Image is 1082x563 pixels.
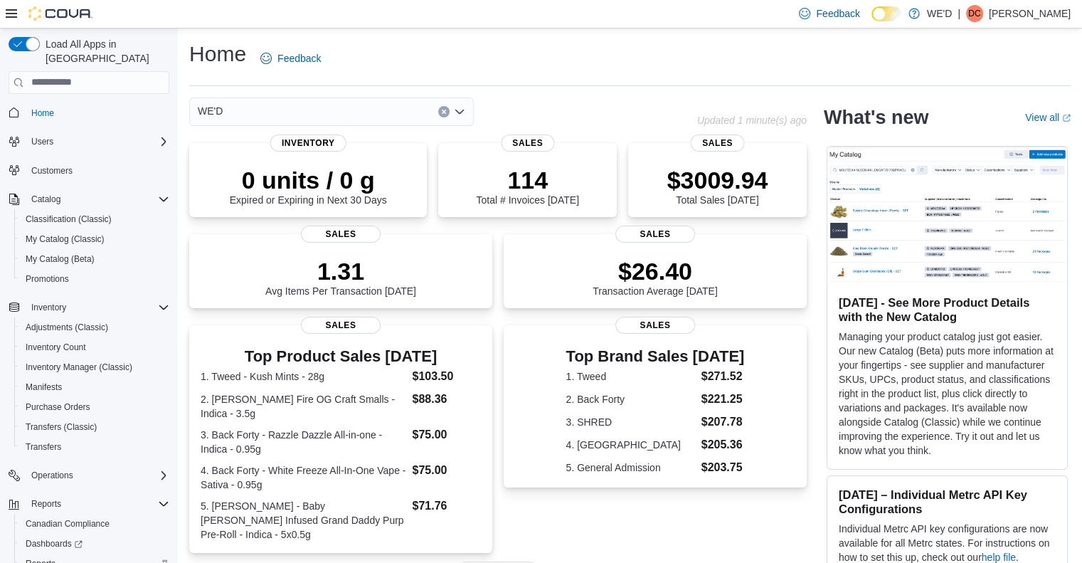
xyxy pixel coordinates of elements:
[301,317,381,334] span: Sales
[14,534,175,554] a: Dashboards
[593,257,718,297] div: Transaction Average [DATE]
[966,5,983,22] div: David Chu
[454,106,465,117] button: Open list of options
[31,194,60,205] span: Catalog
[26,191,169,208] span: Catalog
[20,231,110,248] a: My Catalog (Classic)
[958,5,960,22] p: |
[26,105,60,122] a: Home
[438,106,450,117] button: Clear input
[20,515,169,532] span: Canadian Compliance
[20,438,67,456] a: Transfers
[198,102,223,120] span: WE'D
[20,515,115,532] a: Canadian Compliance
[20,438,169,456] span: Transfers
[31,470,73,481] span: Operations
[566,415,696,429] dt: 3. SHRED
[20,270,169,288] span: Promotions
[26,162,169,179] span: Customers
[277,51,321,65] span: Feedback
[566,369,696,384] dt: 1. Tweed
[26,401,90,413] span: Purchase Orders
[31,107,54,119] span: Home
[691,135,744,152] span: Sales
[20,251,169,268] span: My Catalog (Beta)
[816,6,859,21] span: Feedback
[40,37,169,65] span: Load All Apps in [GEOGRAPHIC_DATA]
[667,166,768,194] p: $3009.94
[412,462,480,479] dd: $75.00
[14,209,175,229] button: Classification (Classic)
[3,132,175,152] button: Users
[839,330,1056,458] p: Managing your product catalog just got easier. Our new Catalog (Beta) puts more information at yo...
[3,189,175,209] button: Catalog
[26,467,169,484] span: Operations
[201,499,406,542] dt: 5. [PERSON_NAME] - Baby [PERSON_NAME] Infused Grand Daddy Purp Pre-Roll - Indica - 5x0.5g
[3,494,175,514] button: Reports
[20,419,102,436] a: Transfers (Classic)
[255,44,327,73] a: Feedback
[20,339,92,356] a: Inventory Count
[20,211,169,228] span: Classification (Classic)
[701,414,745,431] dd: $207.78
[412,426,480,443] dd: $75.00
[839,295,1056,324] h3: [DATE] - See More Product Details with the New Catalog
[412,368,480,385] dd: $103.50
[26,441,61,453] span: Transfers
[476,166,578,194] p: 114
[26,382,62,393] span: Manifests
[824,106,928,129] h2: What's new
[230,166,387,206] div: Expired or Expiring in Next 30 Days
[3,102,175,123] button: Home
[26,273,69,285] span: Promotions
[566,438,696,452] dt: 4. [GEOGRAPHIC_DATA]
[14,437,175,457] button: Transfers
[1025,112,1071,123] a: View allExternal link
[593,257,718,285] p: $26.40
[839,488,1056,516] h3: [DATE] – Individual Metrc API Key Configurations
[871,6,901,21] input: Dark Mode
[26,299,169,316] span: Inventory
[476,166,578,206] div: Total # Invoices [DATE]
[412,391,480,408] dd: $88.36
[20,270,75,288] a: Promotions
[301,226,381,243] span: Sales
[982,552,1016,563] a: help file
[20,231,169,248] span: My Catalog (Classic)
[31,165,73,177] span: Customers
[20,211,117,228] a: Classification (Classic)
[566,348,745,365] h3: Top Brand Sales [DATE]
[20,319,169,336] span: Adjustments (Classic)
[14,249,175,269] button: My Catalog (Beta)
[501,135,554,152] span: Sales
[566,392,696,406] dt: 2. Back Forty
[1062,114,1071,122] svg: External link
[26,133,169,150] span: Users
[201,463,406,492] dt: 4. Back Forty - White Freeze All-In-One Vape - Sativa - 0.95g
[20,359,138,376] a: Inventory Manager (Classic)
[31,136,53,147] span: Users
[20,419,169,436] span: Transfers (Classic)
[26,467,79,484] button: Operations
[31,302,66,313] span: Inventory
[3,160,175,181] button: Customers
[26,495,67,512] button: Reports
[26,495,169,512] span: Reports
[3,298,175,317] button: Inventory
[14,417,175,437] button: Transfers (Classic)
[701,368,745,385] dd: $271.52
[927,5,952,22] p: WE'D
[697,115,807,126] p: Updated 1 minute(s) ago
[14,269,175,289] button: Promotions
[26,162,78,179] a: Customers
[26,133,59,150] button: Users
[20,535,169,552] span: Dashboards
[201,369,406,384] dt: 1. Tweed - Kush Mints - 28g
[28,6,92,21] img: Cova
[701,436,745,453] dd: $205.36
[201,348,481,365] h3: Top Product Sales [DATE]
[615,317,695,334] span: Sales
[14,337,175,357] button: Inventory Count
[412,498,480,515] dd: $71.76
